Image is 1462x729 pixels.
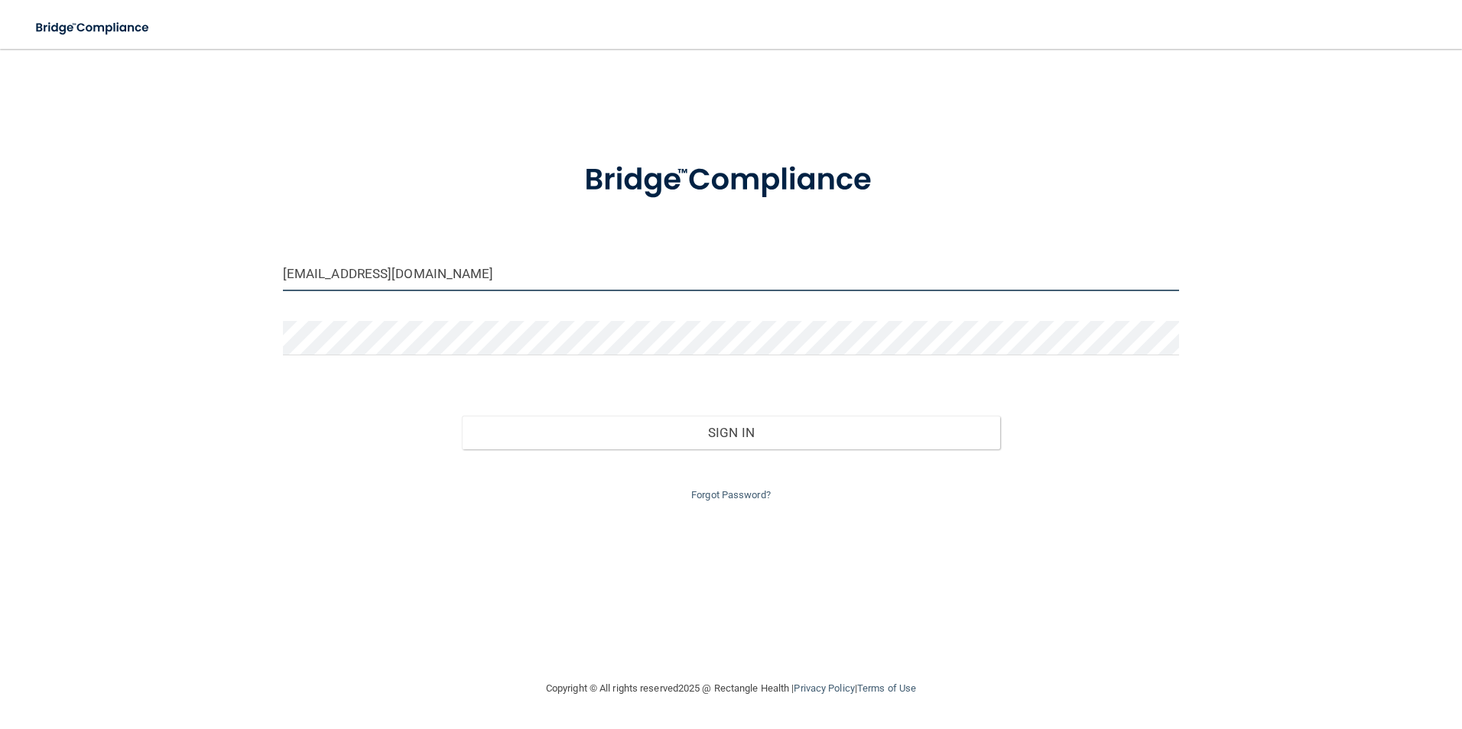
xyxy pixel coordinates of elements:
[553,141,909,220] img: bridge_compliance_login_screen.278c3ca4.svg
[857,682,916,694] a: Terms of Use
[794,682,854,694] a: Privacy Policy
[23,12,164,44] img: bridge_compliance_login_screen.278c3ca4.svg
[283,257,1180,291] input: Email
[452,664,1010,713] div: Copyright © All rights reserved 2025 @ Rectangle Health | |
[1386,624,1444,682] iframe: Drift Widget Chat Controller
[691,489,771,501] a: Forgot Password?
[462,416,1000,449] button: Sign In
